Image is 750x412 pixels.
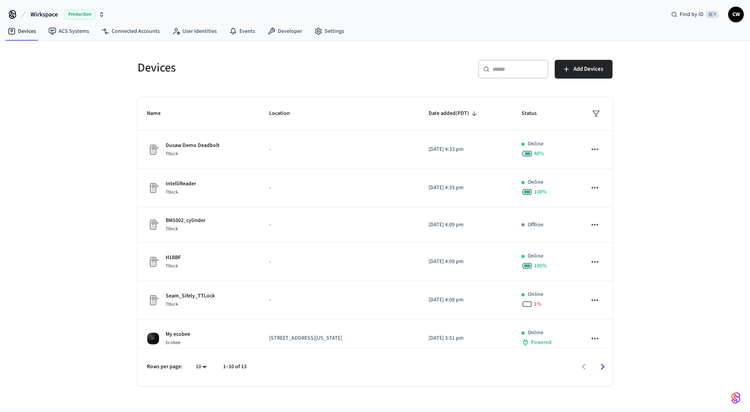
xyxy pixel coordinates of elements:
[731,392,741,404] img: SeamLogoGradient.69752ec5.svg
[528,252,543,260] p: Online
[42,24,95,38] a: ACS Systems
[429,258,503,266] p: [DATE] 4:09 pm
[528,290,543,299] p: Online
[534,262,547,270] span: 100 %
[521,107,547,120] span: Status
[166,339,180,346] span: Ecobee
[680,11,704,18] span: Find by ID
[269,221,410,229] p: -
[429,184,503,192] p: [DATE] 4:33 pm
[269,296,410,304] p: -
[166,142,220,150] p: Dusaw Demo Deadbolt
[147,219,159,231] img: Placeholder Lock Image
[573,64,603,74] span: Add Devices
[593,358,612,376] button: Go to next page
[528,329,543,337] p: Online
[64,9,95,20] span: Production
[429,334,503,342] p: [DATE] 3:51 pm
[166,217,205,225] p: BM1002_cylinder
[147,363,182,371] p: Rows per page:
[308,24,350,38] a: Settings
[166,189,178,195] span: Ttlock
[534,150,544,158] span: 88 %
[166,180,196,188] p: IntelliReader
[166,254,181,262] p: H1BBF
[166,330,190,339] p: My ecobee
[706,11,719,18] span: ⌘ K
[166,24,223,38] a: User Identities
[166,226,178,232] span: Ttlock
[534,188,547,196] span: 100 %
[223,363,246,371] p: 1–10 of 13
[147,256,159,268] img: Placeholder Lock Image
[534,300,541,308] span: 1 %
[137,60,370,76] h5: Devices
[269,107,300,120] span: Location
[429,107,479,120] span: Date added(PDT)
[95,24,166,38] a: Connected Accounts
[728,7,744,22] button: CW
[147,107,171,120] span: Name
[261,24,308,38] a: Developer
[147,182,159,194] img: Placeholder Lock Image
[665,7,725,21] div: Find by ID⌘ K
[2,24,42,38] a: Devices
[528,140,543,148] p: Online
[147,332,159,345] img: ecobee_lite_3
[147,143,159,156] img: Placeholder Lock Image
[192,361,211,373] div: 10
[429,296,503,304] p: [DATE] 4:09 pm
[729,7,743,21] span: CW
[269,258,410,266] p: -
[528,178,543,186] p: Online
[269,145,410,154] p: -
[429,221,503,229] p: [DATE] 4:09 pm
[30,10,58,19] span: Wirkspace
[531,339,552,346] span: Powered
[269,334,410,342] p: [STREET_ADDRESS][US_STATE]
[429,145,503,154] p: [DATE] 4:33 pm
[555,60,612,79] button: Add Devices
[166,292,215,300] p: Seam_Sifely_TTLock
[528,221,543,229] p: Offline
[269,184,410,192] p: -
[166,301,178,308] span: Ttlock
[223,24,261,38] a: Events
[166,263,178,269] span: Ttlock
[147,294,159,306] img: Placeholder Lock Image
[166,150,178,157] span: Ttlock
